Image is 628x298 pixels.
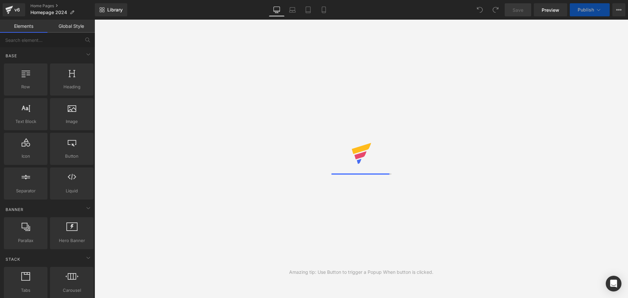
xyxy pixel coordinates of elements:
a: Tablet [300,3,316,16]
div: Open Intercom Messenger [606,276,621,291]
span: Base [5,53,18,59]
span: Carousel [52,287,92,294]
span: Image [52,118,92,125]
span: Separator [6,187,45,194]
span: Row [6,83,45,90]
a: Laptop [285,3,300,16]
span: Hero Banner [52,237,92,244]
span: Preview [542,7,559,13]
span: Icon [6,153,45,160]
span: Homepage 2024 [30,10,67,15]
span: Text Block [6,118,45,125]
span: Tabs [6,287,45,294]
span: Banner [5,206,24,213]
span: Save [513,7,523,13]
a: Global Style [47,20,95,33]
a: Home Pages [30,3,95,9]
span: Publish [578,7,594,12]
div: v6 [13,6,21,14]
button: Redo [489,3,502,16]
a: Mobile [316,3,332,16]
a: v6 [3,3,25,16]
span: Heading [52,83,92,90]
span: Stack [5,256,21,262]
div: Amazing tip: Use Button to trigger a Popup When button is clicked. [289,269,433,276]
span: Parallax [6,237,45,244]
span: Button [52,153,92,160]
a: Desktop [269,3,285,16]
a: New Library [95,3,127,16]
button: Undo [473,3,486,16]
span: Library [107,7,123,13]
span: Liquid [52,187,92,194]
button: More [612,3,625,16]
a: Preview [534,3,567,16]
button: Publish [570,3,610,16]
